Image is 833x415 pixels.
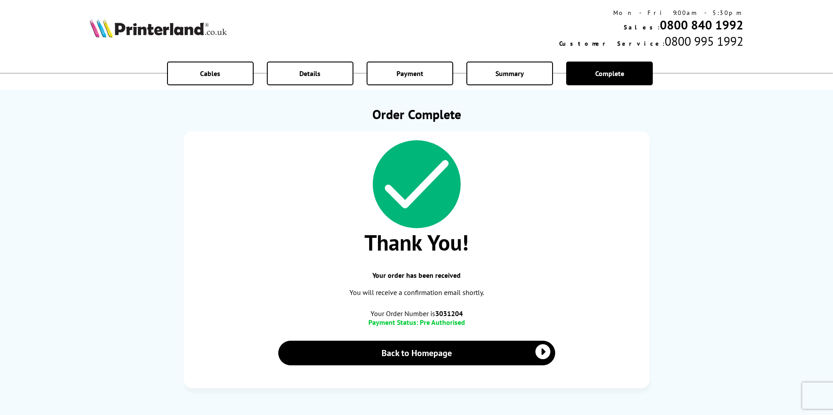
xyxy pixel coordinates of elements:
[90,18,227,38] img: Printerland Logo
[184,106,650,123] h1: Order Complete
[559,9,743,17] div: Mon - Fri 9:00am - 5:30pm
[435,309,463,318] b: 3031204
[665,33,743,49] span: 0800 995 1992
[420,318,465,327] span: Pre Authorised
[200,69,220,78] span: Cables
[624,23,660,31] span: Sales:
[559,40,665,47] span: Customer Service:
[299,69,320,78] span: Details
[495,69,524,78] span: Summary
[368,318,418,327] span: Payment Status:
[193,228,641,257] span: Thank You!
[396,69,423,78] span: Payment
[278,341,555,365] a: Back to Homepage
[595,69,624,78] span: Complete
[193,271,641,280] span: Your order has been received
[660,17,743,33] a: 0800 840 1992
[193,287,641,299] p: You will receive a confirmation email shortly.
[193,309,641,318] span: Your Order Number is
